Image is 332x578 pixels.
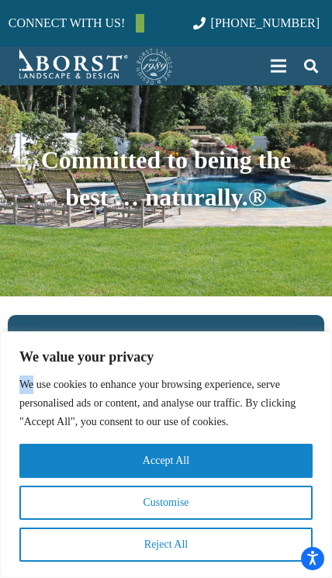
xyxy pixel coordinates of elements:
[19,444,313,478] button: Accept All
[1,348,331,366] p: We value your privacy
[19,528,313,562] button: Reject All
[211,16,320,29] span: [PHONE_NUMBER]
[19,486,313,520] button: Customise
[19,376,313,431] p: We use cookies to enhance your browsing experience, serve personalised ads or content, and analys...
[193,16,320,29] a: [PHONE_NUMBER]
[41,146,292,211] span: Committed to being the best … naturally.®
[261,47,296,85] a: Menu
[12,47,174,85] a: Borst-Logo
[296,47,327,85] a: Search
